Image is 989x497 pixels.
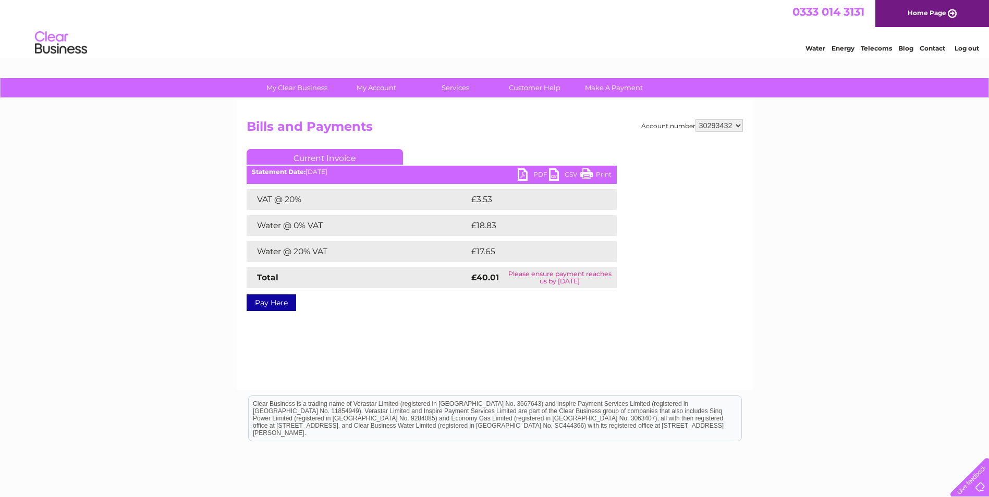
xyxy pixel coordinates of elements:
[792,5,864,18] a: 0333 014 3131
[247,241,469,262] td: Water @ 20% VAT
[252,168,306,176] b: Statement Date:
[247,119,743,139] h2: Bills and Payments
[503,267,617,288] td: Please ensure payment reaches us by [DATE]
[861,44,892,52] a: Telecoms
[254,78,340,97] a: My Clear Business
[580,168,612,183] a: Print
[955,44,979,52] a: Log out
[247,168,617,176] div: [DATE]
[571,78,657,97] a: Make A Payment
[247,294,296,311] a: Pay Here
[247,189,469,210] td: VAT @ 20%
[257,272,278,282] strong: Total
[492,78,578,97] a: Customer Help
[518,168,549,183] a: PDF
[898,44,913,52] a: Blog
[832,44,854,52] a: Energy
[34,27,88,59] img: logo.png
[247,149,403,165] a: Current Invoice
[469,215,595,236] td: £18.83
[920,44,945,52] a: Contact
[471,272,499,282] strong: £40.01
[412,78,498,97] a: Services
[549,168,580,183] a: CSV
[249,6,741,51] div: Clear Business is a trading name of Verastar Limited (registered in [GEOGRAPHIC_DATA] No. 3667643...
[469,189,592,210] td: £3.53
[247,215,469,236] td: Water @ 0% VAT
[805,44,825,52] a: Water
[469,241,594,262] td: £17.65
[641,119,743,132] div: Account number
[333,78,419,97] a: My Account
